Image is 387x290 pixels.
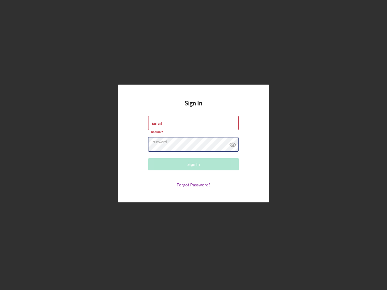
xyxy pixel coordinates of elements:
div: Sign In [187,158,200,170]
div: Required [148,130,239,134]
h4: Sign In [185,100,202,116]
label: Password [151,137,239,144]
button: Sign In [148,158,239,170]
label: Email [151,121,162,126]
a: Forgot Password? [177,182,210,187]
